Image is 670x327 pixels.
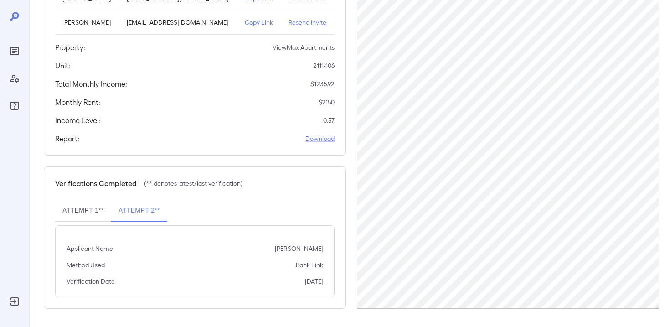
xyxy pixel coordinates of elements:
[289,18,327,27] p: Resend Invite
[55,78,127,89] h5: Total Monthly Income:
[55,97,100,108] h5: Monthly Rent:
[273,43,335,52] p: ViewMax Apartments
[62,18,112,27] p: [PERSON_NAME]
[55,60,70,71] h5: Unit:
[313,61,335,70] p: 2111-106
[7,294,22,309] div: Log Out
[7,71,22,86] div: Manage Users
[55,115,100,126] h5: Income Level:
[7,44,22,58] div: Reports
[127,18,231,27] p: [EMAIL_ADDRESS][DOMAIN_NAME]
[67,277,115,286] p: Verification Date
[55,42,85,53] h5: Property:
[67,244,113,253] p: Applicant Name
[55,133,79,144] h5: Report:
[7,99,22,113] div: FAQ
[245,18,274,27] p: Copy Link
[67,260,105,270] p: Method Used
[111,200,167,222] button: Attempt 2**
[310,79,335,88] p: $ 1235.92
[55,200,111,222] button: Attempt 1**
[144,179,242,188] p: (** denotes latest/last verification)
[305,134,335,143] a: Download
[323,116,335,125] p: 0.57
[305,277,323,286] p: [DATE]
[319,98,335,107] p: $ 2150
[275,244,323,253] p: [PERSON_NAME]
[296,260,323,270] p: Bank Link
[55,178,137,189] h5: Verifications Completed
